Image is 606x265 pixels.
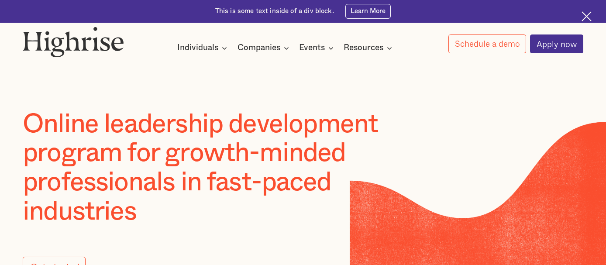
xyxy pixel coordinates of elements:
div: Companies [238,43,280,53]
div: Companies [238,43,292,53]
a: Apply now [530,34,583,53]
div: Resources [344,43,383,53]
div: Individuals [177,43,218,53]
div: This is some text inside of a div block. [215,7,334,16]
a: Learn More [345,4,391,18]
h1: Online leadership development program for growth-minded professionals in fast-paced industries [23,110,432,227]
div: Resources [344,43,395,53]
div: Individuals [177,43,230,53]
img: Highrise logo [23,27,124,57]
div: Events [299,43,336,53]
img: Cross icon [582,11,592,21]
a: Schedule a demo [448,34,526,53]
div: Events [299,43,325,53]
